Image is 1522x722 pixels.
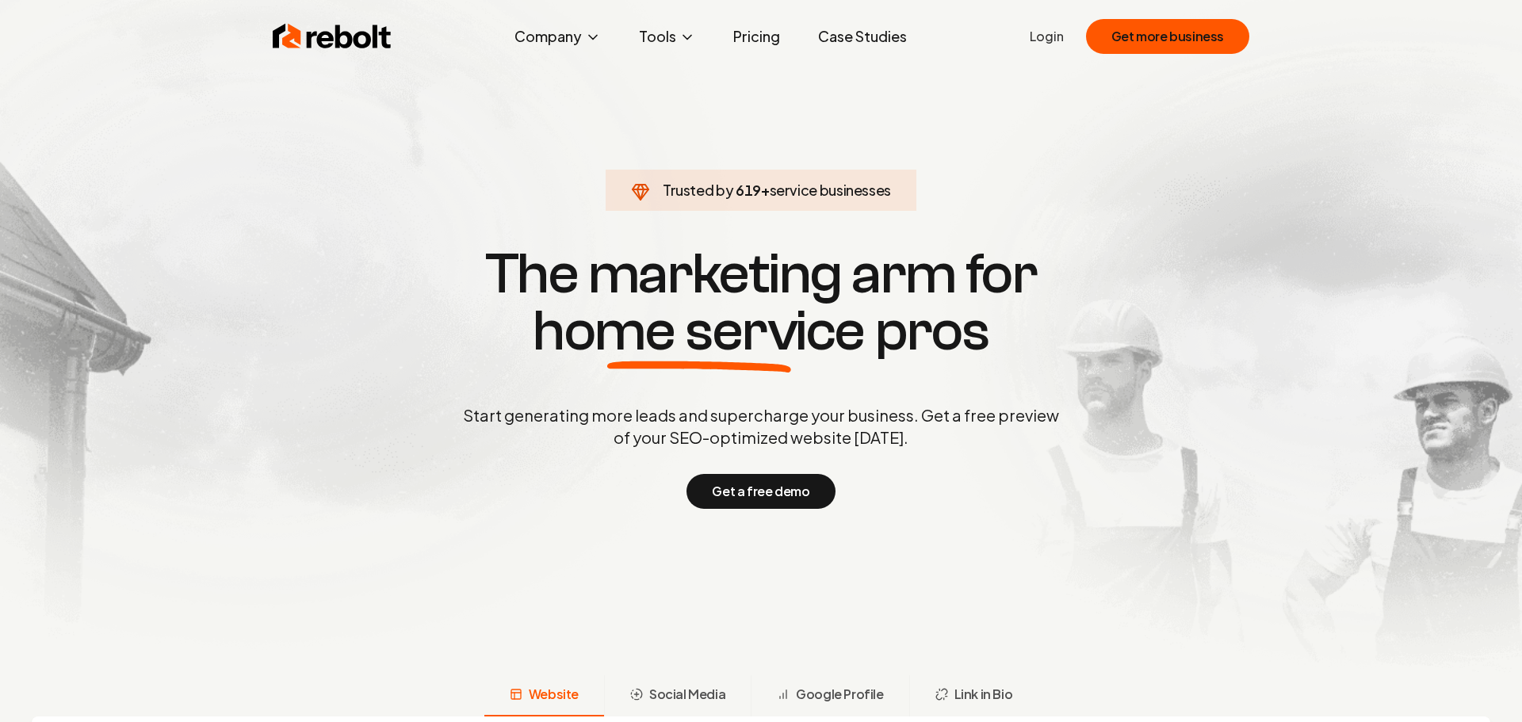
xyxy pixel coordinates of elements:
p: Start generating more leads and supercharge your business. Get a free preview of your SEO-optimiz... [460,404,1062,449]
span: service businesses [770,181,892,199]
button: Tools [626,21,708,52]
span: Social Media [649,685,725,704]
button: Get a free demo [686,474,835,509]
button: Social Media [604,675,751,716]
button: Google Profile [751,675,908,716]
h1: The marketing arm for pros [380,246,1141,360]
button: Get more business [1086,19,1249,54]
button: Company [502,21,614,52]
button: Link in Bio [909,675,1038,716]
span: Website [529,685,579,704]
span: Link in Bio [954,685,1013,704]
span: + [761,181,770,199]
button: Website [484,675,604,716]
span: Google Profile [796,685,883,704]
a: Pricing [721,21,793,52]
a: Case Studies [805,21,920,52]
img: Rebolt Logo [273,21,392,52]
span: 619 [736,179,761,201]
a: Login [1030,27,1064,46]
span: home service [533,303,865,360]
span: Trusted by [663,181,733,199]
